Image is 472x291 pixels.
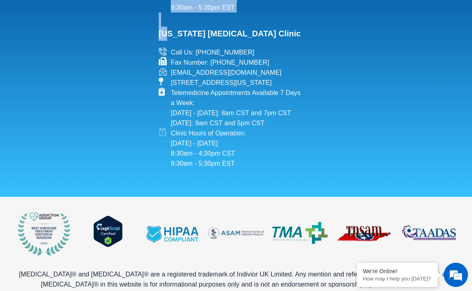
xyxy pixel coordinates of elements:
img: Verify Approval for www.nationaladdictionspecialists.com [93,215,123,247]
textarea: Type your message and hit 'Enter' [4,200,154,228]
span: [EMAIL_ADDRESS][DOMAIN_NAME] [169,67,281,78]
span: We're online! [47,91,111,173]
img: Tennessee Society of Addiction Medicine [336,224,392,242]
div: We're Online! [363,268,432,274]
span: Fax Number: [PHONE_NUMBER] [169,57,269,67]
img: ASAM (American Society of Addiction Medicine) [208,227,264,239]
img: hipaa compliant suboxone clinic telemdicine [144,221,200,245]
h2: [US_STATE] [MEDICAL_DATA] Clinic [159,13,304,41]
p: [MEDICAL_DATA]® and [MEDICAL_DATA]® are a registered trademark of Indivior UK Limited. Any mentio... [8,269,464,289]
p: How may I help you today? [363,276,432,282]
span: [STREET_ADDRESS][US_STATE] [169,78,272,88]
div: Chat with us now [54,42,148,53]
a: Call Us: [PHONE_NUMBER] [159,47,304,57]
a: Fax Number: [PHONE_NUMBER] [159,57,304,67]
span: Telemedicine Appointments Available 7 Days a Week: [DATE] - [DATE]: 8am CST and 7pm CST [DATE]: 9... [169,88,304,128]
img: Tennessee Medical Association [272,222,328,244]
div: Minimize live chat window [132,4,152,23]
span: Call Us: [PHONE_NUMBER] [169,47,254,57]
a: Verify LegitScript Approval for www.nationaladdictionspecialists.com [93,242,123,249]
div: Navigation go back [9,42,21,54]
span: Clinic Hours of Operation: [DATE] - [DATE] 8:30am - 4:30pm CST 9:30am - 5:30pm EST [169,128,246,169]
